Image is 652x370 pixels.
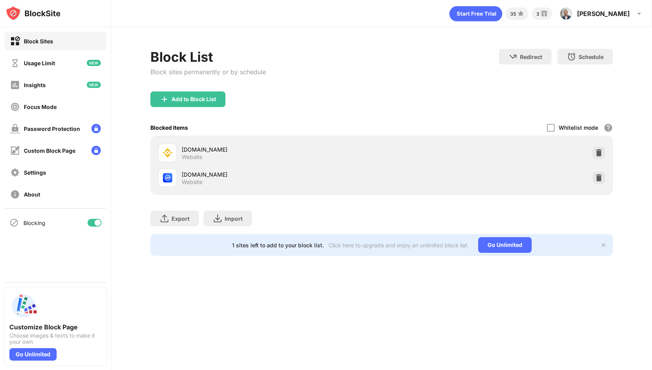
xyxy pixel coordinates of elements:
div: Redirect [520,54,542,60]
div: Block List [150,49,266,65]
div: Customize Block Page [9,323,102,331]
div: Go Unlimited [478,237,532,253]
div: Insights [24,82,46,88]
div: Website [182,179,202,186]
div: About [24,191,40,198]
div: 1 sites left to add to your block list. [232,242,324,248]
div: Block Sites [24,38,53,45]
div: animation [449,6,502,21]
div: Schedule [579,54,604,60]
img: reward-small.svg [539,9,549,18]
img: new-icon.svg [87,82,101,88]
div: [PERSON_NAME] [577,10,630,18]
img: logo-blocksite.svg [5,5,61,21]
img: time-usage-off.svg [10,58,20,68]
div: Focus Mode [24,104,57,110]
div: 3 [536,11,539,17]
div: [DOMAIN_NAME] [182,145,382,154]
div: Blocking [23,220,45,226]
div: Add to Block List [171,96,216,102]
img: ACg8ocI53O5vZR2wx8cVRnJ1ELcZxaTAREJOC8YKSXuZXzIKi3WCvVRqXA=s96-c [560,7,572,20]
img: lock-menu.svg [91,124,101,133]
img: block-on.svg [10,36,20,46]
div: Website [182,154,202,161]
div: Blocked Items [150,124,188,131]
img: insights-off.svg [10,80,20,90]
div: Whitelist mode [559,124,598,131]
img: focus-off.svg [10,102,20,112]
img: favicons [163,148,172,157]
img: push-custom-page.svg [9,292,38,320]
img: customize-block-page-off.svg [10,146,20,156]
div: Block sites permanently or by schedule [150,68,266,76]
div: Custom Block Page [24,147,75,154]
div: 35 [510,11,516,17]
img: blocking-icon.svg [9,218,19,227]
div: Settings [24,169,46,176]
div: Choose images & texts to make it your own [9,332,102,345]
div: Import [225,215,243,222]
img: x-button.svg [600,242,607,248]
div: [DOMAIN_NAME] [182,170,382,179]
img: points-small.svg [516,9,525,18]
img: about-off.svg [10,189,20,199]
img: settings-off.svg [10,168,20,177]
div: Password Protection [24,125,80,132]
div: Export [171,215,189,222]
div: Click here to upgrade and enjoy an unlimited block list. [329,242,469,248]
img: favicons [163,173,172,182]
img: password-protection-off.svg [10,124,20,134]
div: Go Unlimited [9,348,57,361]
img: lock-menu.svg [91,146,101,155]
div: Usage Limit [24,60,55,66]
img: new-icon.svg [87,60,101,66]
